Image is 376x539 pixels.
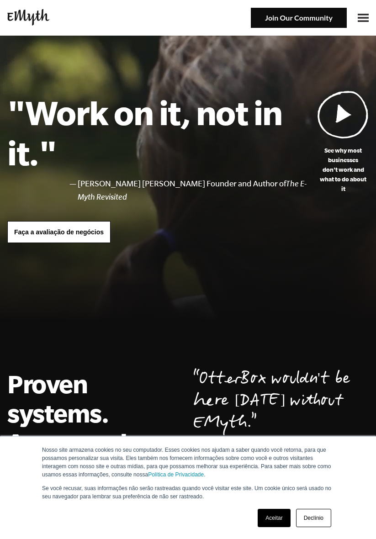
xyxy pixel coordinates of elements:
img: Abrir Menu [358,14,369,22]
li: [PERSON_NAME] [PERSON_NAME] Founder and Author of [78,177,318,204]
font: Se você recusar, suas informações não serão rastreadas quando você visitar este site. Um cookie ú... [42,485,331,500]
a: Declínio [296,509,331,527]
a: Aceitar [258,509,290,527]
font: Nosso site armazena cookies no seu computador. Esses cookies nos ajudam a saber quando você retor... [42,447,331,478]
font: Faça a avaliação de negócios [14,228,104,236]
p: See why most businesses don't work and what to do about it [318,146,369,194]
img: Junte-se à nossa comunidade [251,8,347,28]
h2: Proven systems. A personal mentor. [7,369,171,486]
p: OtterBox wouldn't be here [DATE] without EMyth. [193,369,369,435]
font: Aceitar [265,515,282,521]
a: Faça a avaliação de negócios [7,221,111,243]
a: Política de Privacidade [148,471,204,478]
font: . [204,471,205,478]
a: See why most businessesdon't work andwhat to do about it [318,90,369,194]
img: EMyth [7,9,49,25]
font: Declínio [304,515,323,521]
img: Reproduzir vídeo [318,90,369,138]
h1: "Work on it, not in it." [7,92,318,173]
